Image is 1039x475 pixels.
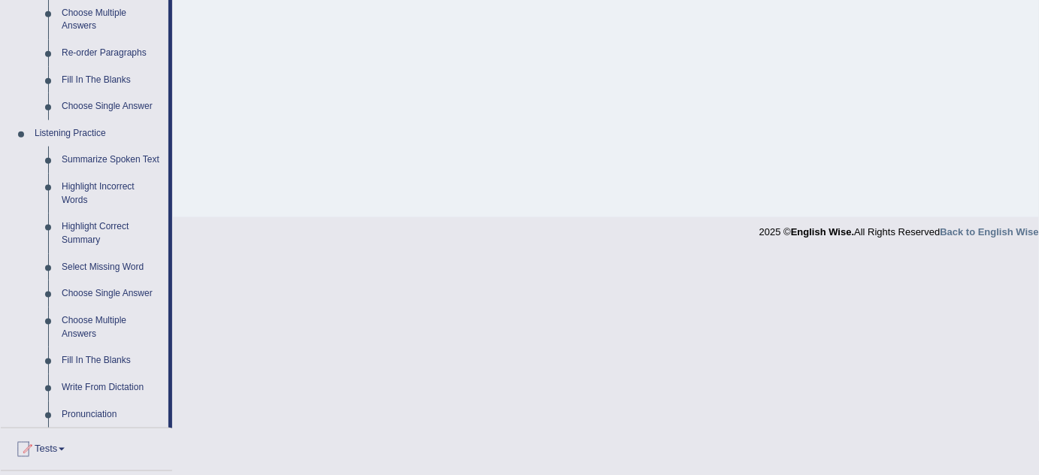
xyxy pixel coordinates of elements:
a: Pronunciation [55,401,168,428]
a: Choose Multiple Answers [55,307,168,347]
strong: English Wise. [791,226,854,237]
a: Highlight Correct Summary [55,213,168,253]
a: Fill In The Blanks [55,67,168,94]
div: 2025 © All Rights Reserved [759,217,1039,239]
a: Tests [1,428,172,466]
a: Highlight Incorrect Words [55,174,168,213]
a: Summarize Spoken Text [55,147,168,174]
a: Choose Single Answer [55,93,168,120]
a: Back to English Wise [941,226,1039,237]
a: Select Missing Word [55,254,168,281]
a: Fill In The Blanks [55,347,168,374]
a: Choose Single Answer [55,280,168,307]
a: Re-order Paragraphs [55,40,168,67]
a: Write From Dictation [55,374,168,401]
a: Listening Practice [28,120,168,147]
